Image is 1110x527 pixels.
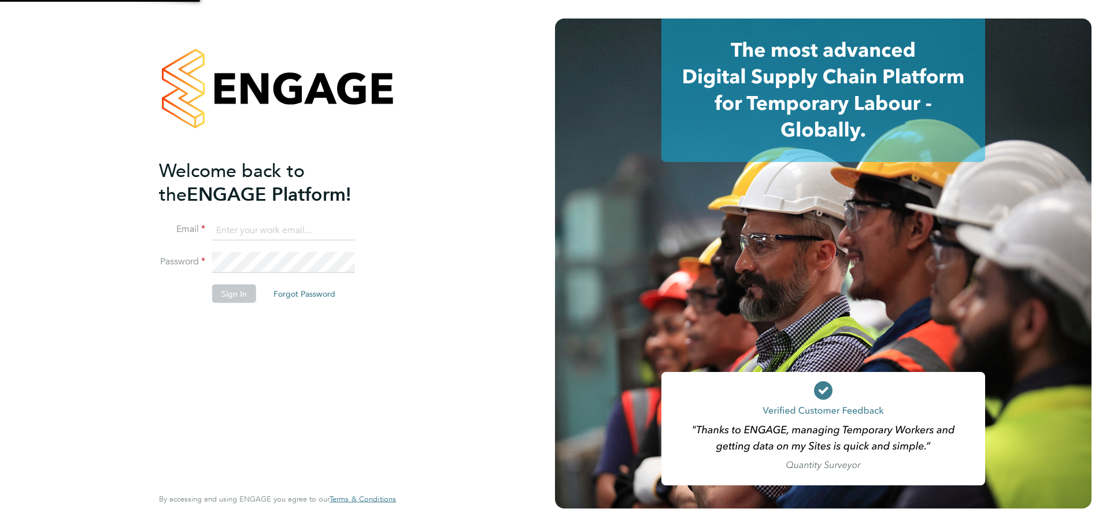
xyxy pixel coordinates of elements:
span: By accessing and using ENGAGE you agree to our [159,494,396,504]
button: Forgot Password [264,285,345,303]
input: Enter your work email... [212,220,355,241]
h2: ENGAGE Platform! [159,159,384,206]
label: Email [159,223,205,235]
span: Welcome back to the [159,159,305,205]
label: Password [159,256,205,268]
a: Terms & Conditions [330,495,396,504]
button: Sign In [212,285,256,303]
